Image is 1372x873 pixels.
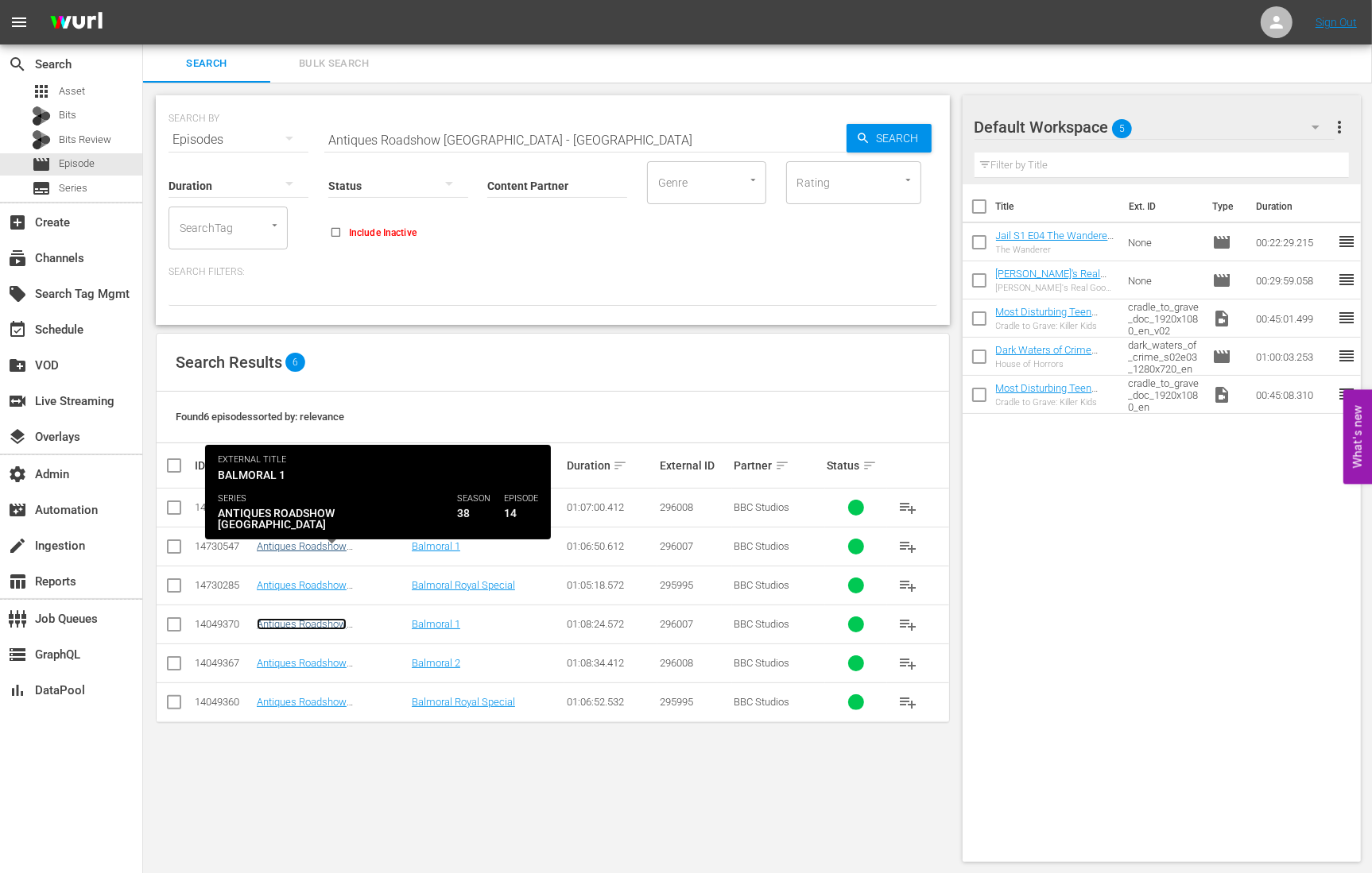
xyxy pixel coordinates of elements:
span: reorder [1337,346,1356,365]
span: sort [613,458,627,473]
a: Balmoral 1 [412,618,460,630]
div: Bits [32,106,51,126]
td: 00:45:08.310 [1250,376,1337,414]
a: Balmoral 2 [412,657,460,669]
span: Video [1212,309,1231,328]
th: Ext. ID [1119,184,1203,229]
div: External Title [412,456,562,475]
span: 296007 [660,540,693,552]
div: Default Workspace [975,105,1335,149]
a: Balmoral Royal Special [412,579,515,591]
span: sort [325,458,339,473]
span: Admin [8,465,27,484]
div: 14049367 [195,657,252,669]
div: Duration [567,456,655,475]
span: BBC Studios [734,618,790,630]
a: Antiques Roadshow [GEOGRAPHIC_DATA] - [GEOGRAPHIC_DATA] 1 (S38E14) [257,618,404,654]
span: sort [775,458,789,473]
span: 295995 [660,579,693,591]
td: 00:45:01.499 [1250,299,1337,338]
span: Episode [1212,271,1231,290]
span: Episode [32,155,51,174]
div: External ID [660,459,730,472]
span: Automation [8,500,27,520]
a: Most Disturbing Teen Killers Reacting To Insane Sentences [996,306,1112,342]
span: Search Tag Mgmt [8,284,27,303]
td: None [1122,261,1207,299]
span: Asset [32,82,51,101]
span: BBC Studios [734,696,790,708]
button: playlist_add [889,605,928,643]
span: playlist_add [899,693,918,712]
div: 01:08:34.412 [567,657,655,669]
span: playlist_add [899,537,918,556]
span: playlist_add [899,498,918,517]
span: VOD [8,356,27,375]
button: playlist_add [889,644,928,682]
span: Create [8,213,27,232]
span: DataPool [8,681,27,700]
span: Reports [8,572,27,591]
span: reorder [1337,308,1356,327]
span: Series [59,180,87,196]
th: Title [996,184,1120,229]
span: BBC Studios [734,657,790,669]
p: Search Filters: [169,265,937,279]
div: 01:07:00.412 [567,501,655,513]
div: 01:06:52.532 [567,696,655,708]
td: 00:29:59.058 [1250,261,1337,299]
a: Antiques Roadshow [GEOGRAPHIC_DATA] - [GEOGRAPHIC_DATA] 2 (S38E15) [257,501,404,537]
a: Antiques Roadshow [GEOGRAPHIC_DATA] - [GEOGRAPHIC_DATA] 2 (S38E15) [257,657,404,693]
div: 01:08:24.572 [567,618,655,630]
a: Balmoral 2 [412,501,460,513]
span: GraphQL [8,645,27,664]
button: playlist_add [889,527,928,566]
span: 6 [285,353,305,372]
img: ans4CAIJ8jUAAAAAAAAAAAAAAAAAAAAAAAAgQb4GAAAAAAAAAAAAAAAAAAAAAAAAJMjXAAAAAAAAAAAAAAAAAAAAAAAAgAT5G... [38,4,114,41]
td: 00:22:29.215 [1250,223,1337,261]
span: Live Streaming [8,392,27,411]
div: House of Horrors [996,359,1116,369]
div: 14730547 [195,540,252,552]
span: Search Results [176,353,282,372]
button: Open [901,172,916,187]
a: Most Disturbing Teen Killers Reacting To Insane Sentences [996,382,1112,418]
span: Search [870,124,932,153]
div: Internal Title [257,456,407,475]
button: Open Feedback Widget [1343,389,1372,484]
a: Balmoral Royal Special [412,696,515,708]
div: The Wanderer [996,245,1116,255]
span: 296007 [660,618,693,630]
div: 01:05:18.572 [567,579,655,591]
a: Jail S1 E04 The Wanderer (Roku) [996,230,1114,253]
a: Antiques Roadshow [GEOGRAPHIC_DATA] - Balmoral Royal Special (S38E2) [257,696,401,732]
span: 5 [1112,112,1132,145]
td: 01:00:03.253 [1250,338,1337,376]
span: Asset [59,83,85,99]
span: BBC Studios [734,540,790,552]
a: Sign Out [1316,16,1357,29]
div: 14730285 [195,579,252,591]
a: Balmoral 1 [412,540,460,552]
span: Include Inactive [349,226,417,240]
span: Episode [1212,233,1231,252]
span: Episode [59,156,95,172]
span: playlist_add [899,615,918,634]
a: [PERSON_NAME]'s Real Good Food - Desserts With Benefits [996,268,1107,303]
span: Search [153,55,261,73]
div: Bits Review [32,130,51,149]
a: Dark Waters of Crime S02E03 [996,344,1099,368]
span: reorder [1337,384,1356,404]
span: Schedule [8,320,27,339]
div: [PERSON_NAME]'s Real Good Food - Desserts With Benefits [996,283,1116,293]
span: more_vert [1330,118,1349,137]
button: playlist_add [889,683,928,721]
span: sort [483,458,497,473]
button: playlist_add [889,489,928,527]
div: 14049360 [195,696,252,708]
span: 296008 [660,657,693,669]
span: sort [862,458,877,473]
button: Open [267,218,282,233]
span: Video [1212,385,1231,404]
span: Search [8,55,27,74]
